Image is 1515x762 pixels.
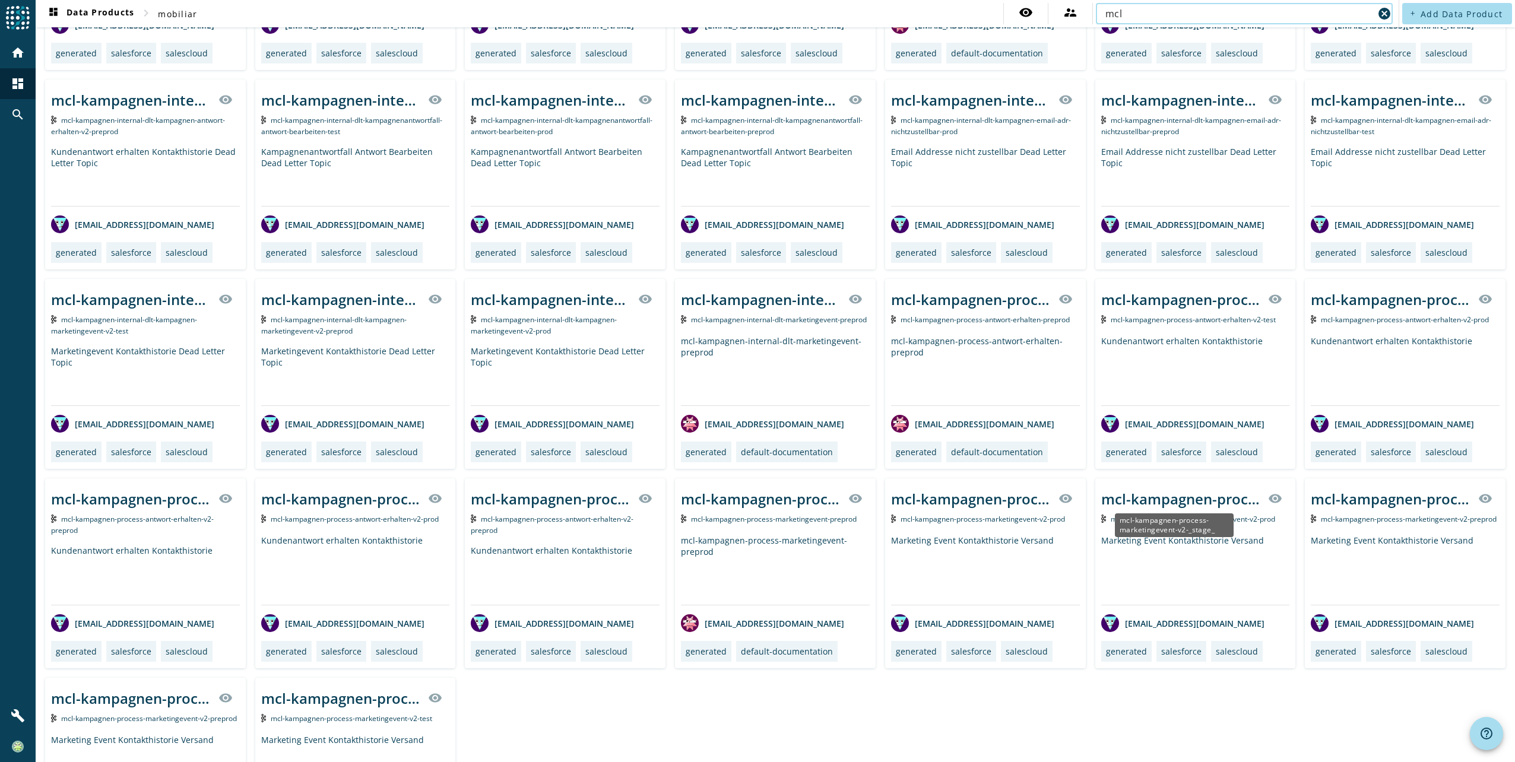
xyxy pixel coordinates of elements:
[51,415,214,433] div: [EMAIL_ADDRESS][DOMAIN_NAME]
[686,47,727,59] div: generated
[261,315,407,336] span: Kafka Topic: mcl-kampagnen-internal-dlt-kampagnen-marketingevent-v2-preprod
[266,247,307,258] div: generated
[1106,646,1147,657] div: generated
[1311,614,1329,632] img: avatar
[1311,415,1329,433] img: avatar
[471,115,652,136] span: Kafka Topic: mcl-kampagnen-internal-dlt-kampagnenantwortfall-antwort-bearbeiten-prod
[61,713,237,723] span: Kafka Topic: mcl-kampagnen-process-marketingevent-v2-preprod
[51,115,225,136] span: Kafka Topic: mcl-kampagnen-internal-dlt-kampagnen-antwort-erhalten-v2-preprod
[42,3,139,24] button: Data Products
[1101,335,1290,405] div: Kundenantwort erhalten Kontakthistorie
[891,515,896,523] img: Kafka Topic: mcl-kampagnen-process-marketingevent-v2-prod
[901,315,1070,325] span: Kafka Topic: mcl-kampagnen-process-antwort-erhalten-preprod
[261,515,267,523] img: Kafka Topic: mcl-kampagnen-process-antwort-erhalten-v2-prod
[12,741,24,753] img: 67e87f41a61c16215cfd095c94e0de5c
[585,646,627,657] div: salescloud
[218,93,233,107] mat-icon: visibility
[1019,5,1033,20] mat-icon: visibility
[1311,614,1474,632] div: [EMAIL_ADDRESS][DOMAIN_NAME]
[428,691,442,705] mat-icon: visibility
[471,90,631,110] div: mcl-kampagnen-internal-dlt-kampagnenantwortfall-antwort-bearbeiten-_stage_
[166,646,208,657] div: salescloud
[51,614,214,632] div: [EMAIL_ADDRESS][DOMAIN_NAME]
[261,688,421,708] div: mcl-kampagnen-process-marketingevent-v2-_stage_
[1101,116,1107,124] img: Kafka Topic: mcl-kampagnen-internal-dlt-kampagnen-email-adr-nichtzustellbar-preprod
[471,215,489,233] img: avatar
[111,646,151,657] div: salesforce
[321,47,362,59] div: salesforce
[681,315,686,323] img: Kafka Topic: mcl-kampagnen-internal-dlt-marketingevent-preprod
[1479,726,1494,741] mat-icon: help_outline
[1161,446,1202,458] div: salesforce
[1311,535,1500,605] div: Marketing Event Kontakthistorie Versand
[681,614,844,632] div: [EMAIL_ADDRESS][DOMAIN_NAME]
[686,247,727,258] div: generated
[1111,514,1275,524] span: Kafka Topic: mcl-kampagnen-process-marketingevent-v2-prod
[681,90,841,110] div: mcl-kampagnen-internal-dlt-kampagnenantwortfall-antwort-bearbeiten-_stage_
[471,116,476,124] img: Kafka Topic: mcl-kampagnen-internal-dlt-kampagnenantwortfall-antwort-bearbeiten-prod
[51,315,56,323] img: Kafka Topic: mcl-kampagnen-internal-dlt-kampagnen-marketingevent-v2-test
[1101,489,1262,509] div: mcl-kampagnen-process-marketingevent-v2-_stage_
[1161,646,1202,657] div: salesforce
[471,489,631,509] div: mcl-kampagnen-process-antwort-erhalten-v2-_stage_
[261,146,450,206] div: Kampagnenantwortfall Antwort Bearbeiten Dead Letter Topic
[111,47,151,59] div: salesforce
[428,292,442,306] mat-icon: visibility
[471,415,634,433] div: [EMAIL_ADDRESS][DOMAIN_NAME]
[681,535,870,605] div: mcl-kampagnen-process-marketingevent-preprod
[795,47,838,59] div: salescloud
[261,714,267,722] img: Kafka Topic: mcl-kampagnen-process-marketingevent-v2-test
[951,47,1043,59] div: default-documentation
[51,514,214,535] span: Kafka Topic: mcl-kampagnen-process-antwort-erhalten-v2-preprod
[531,446,571,458] div: salesforce
[1101,146,1290,206] div: Email Addresse nicht zustellbar Dead Letter Topic
[1101,535,1290,605] div: Marketing Event Kontakthistorie Versand
[261,116,267,124] img: Kafka Topic: mcl-kampagnen-internal-dlt-kampagnenantwortfall-antwort-bearbeiten-test
[261,215,279,233] img: avatar
[1311,290,1471,309] div: mcl-kampagnen-process-antwort-erhalten-v2-_stage_
[51,90,211,110] div: mcl-kampagnen-internal-dlt-kampagnen-antwort-erhalten-v2-_stage_
[531,247,571,258] div: salesforce
[166,446,208,458] div: salescloud
[218,292,233,306] mat-icon: visibility
[891,290,1051,309] div: mcl-kampagnen-process-antwort-erhalten-preprod
[681,415,699,433] img: avatar
[56,646,97,657] div: generated
[951,247,991,258] div: salesforce
[848,491,863,506] mat-icon: visibility
[1316,446,1356,458] div: generated
[896,247,937,258] div: generated
[11,77,25,91] mat-icon: dashboard
[1371,247,1411,258] div: salesforce
[1268,292,1282,306] mat-icon: visibility
[891,215,909,233] img: avatar
[848,292,863,306] mat-icon: visibility
[896,47,937,59] div: generated
[321,446,362,458] div: salesforce
[891,535,1080,605] div: Marketing Event Kontakthistorie Versand
[1063,5,1077,20] mat-icon: supervisor_account
[951,446,1043,458] div: default-documentation
[1321,315,1489,325] span: Kafka Topic: mcl-kampagnen-process-antwort-erhalten-v2-prod
[891,335,1080,405] div: mcl-kampagnen-process-antwort-erhalten-preprod
[795,247,838,258] div: salescloud
[471,514,633,535] span: Kafka Topic: mcl-kampagnen-process-antwort-erhalten-v2-preprod
[891,415,1054,433] div: [EMAIL_ADDRESS][DOMAIN_NAME]
[51,688,211,708] div: mcl-kampagnen-process-marketingevent-v2-_stage_
[638,292,652,306] mat-icon: visibility
[951,646,991,657] div: salesforce
[1425,646,1468,657] div: salescloud
[1311,116,1316,124] img: Kafka Topic: mcl-kampagnen-internal-dlt-kampagnen-email-adr-nichtzustellbar-test
[638,93,652,107] mat-icon: visibility
[261,290,421,309] div: mcl-kampagnen-internal-dlt-kampagnen-marketingevent-v2-_stage_
[1111,315,1276,325] span: Kafka Topic: mcl-kampagnen-process-antwort-erhalten-v2-test
[111,247,151,258] div: salesforce
[1478,93,1492,107] mat-icon: visibility
[1058,491,1073,506] mat-icon: visibility
[471,515,476,523] img: Kafka Topic: mcl-kampagnen-process-antwort-erhalten-v2-preprod
[638,491,652,506] mat-icon: visibility
[1101,215,1264,233] div: [EMAIL_ADDRESS][DOMAIN_NAME]
[471,345,660,405] div: Marketingevent Kontakthistorie Dead Letter Topic
[1101,614,1119,632] img: avatar
[139,6,153,20] mat-icon: chevron_right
